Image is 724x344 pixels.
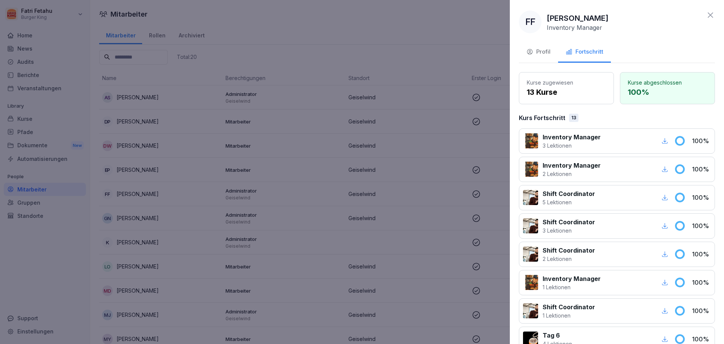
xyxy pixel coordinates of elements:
p: 1 Lektionen [543,312,595,319]
div: 13 [569,114,578,122]
p: 2 Lektionen [543,255,595,263]
div: Profil [526,48,551,56]
div: Fortschritt [566,48,603,56]
p: 3 Lektionen [543,142,601,150]
p: 13 Kurse [527,86,606,98]
p: 3 Lektionen [543,227,595,234]
div: FF [519,11,541,33]
p: Inventory Manager [543,133,601,142]
p: Kurse zugewiesen [527,79,606,86]
p: Kurse abgeschlossen [628,79,707,86]
p: [PERSON_NAME] [547,12,609,24]
button: Fortschritt [558,42,611,63]
p: 2 Lektionen [543,170,601,178]
p: 100 % [692,278,711,287]
p: 100 % [692,136,711,145]
p: 100 % [692,250,711,259]
p: Shift Coordinator [543,246,595,255]
p: 1 Lektionen [543,283,601,291]
p: Inventory Manager [543,161,601,170]
p: 5 Lektionen [543,198,595,206]
p: 100 % [692,221,711,230]
p: 100 % [692,306,711,315]
p: Shift Coordinator [543,189,595,198]
p: Kurs Fortschritt [519,113,565,122]
p: Inventory Manager [543,274,601,283]
p: Shift Coordinator [543,218,595,227]
p: 100 % [692,335,711,344]
button: Profil [519,42,558,63]
p: 100 % [692,165,711,174]
p: Tag 6 [543,331,572,340]
p: Inventory Manager [547,24,602,31]
p: Shift Coordinator [543,302,595,312]
p: 100 % [628,86,707,98]
p: 100 % [692,193,711,202]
